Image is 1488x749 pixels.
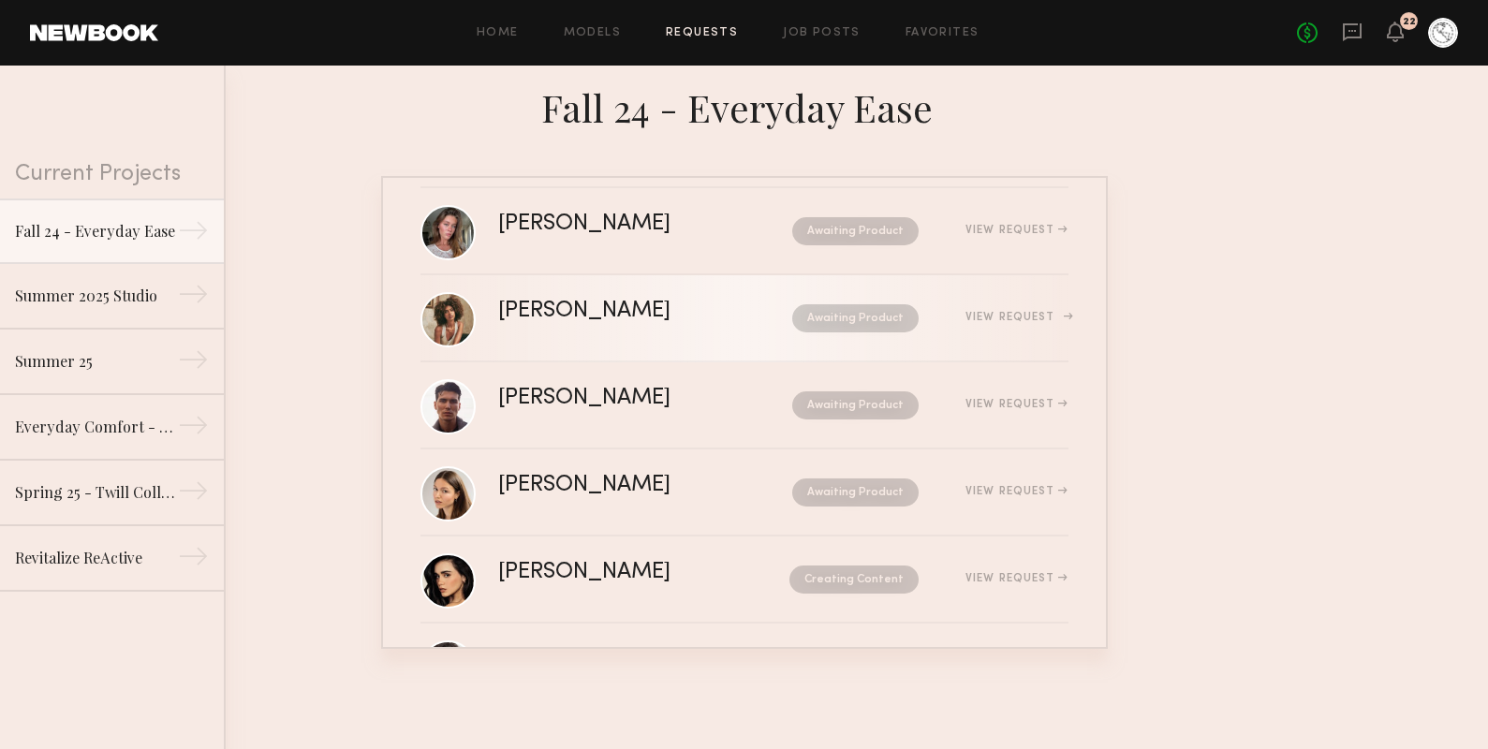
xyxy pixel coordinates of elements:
a: Requests [666,27,738,39]
div: → [178,476,209,513]
a: Models [564,27,621,39]
div: [PERSON_NAME] [498,301,731,322]
div: [PERSON_NAME] [498,475,731,496]
div: Fall 24 - Everyday Ease [15,220,178,242]
div: Spring 25 - Twill Collection [15,481,178,504]
a: [PERSON_NAME] [420,624,1068,711]
a: Favorites [906,27,980,39]
div: → [178,410,209,448]
div: Summer 2025 Studio [15,285,178,307]
nb-request-status: Awaiting Product [792,478,919,507]
div: → [178,345,209,382]
div: → [178,279,209,316]
div: 22 [1403,17,1416,27]
a: [PERSON_NAME]Creating ContentView Request [420,536,1068,624]
div: View Request [965,225,1068,236]
nb-request-status: Awaiting Product [792,391,919,419]
a: Job Posts [783,27,861,39]
nb-request-status: Awaiting Product [792,217,919,245]
div: View Request [965,312,1068,323]
div: Revitalize ReActive [15,547,178,569]
a: Home [477,27,519,39]
a: [PERSON_NAME]Awaiting ProductView Request [420,362,1068,449]
nb-request-status: Awaiting Product [792,304,919,332]
div: Everyday Comfort - CORE [15,416,178,438]
div: → [178,541,209,579]
a: [PERSON_NAME]Awaiting ProductView Request [420,275,1068,362]
div: View Request [965,573,1068,584]
div: View Request [965,486,1068,497]
nb-request-status: Creating Content [789,565,919,594]
div: Summer 25 [15,350,178,373]
div: [PERSON_NAME] [498,388,731,409]
div: View Request [965,399,1068,410]
a: [PERSON_NAME]Awaiting ProductView Request [420,188,1068,275]
div: [PERSON_NAME] [498,213,731,235]
div: → [178,215,209,253]
a: [PERSON_NAME]Awaiting ProductView Request [420,449,1068,536]
div: [PERSON_NAME] [498,562,730,583]
div: Fall 24 - Everyday Ease [381,81,1108,131]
